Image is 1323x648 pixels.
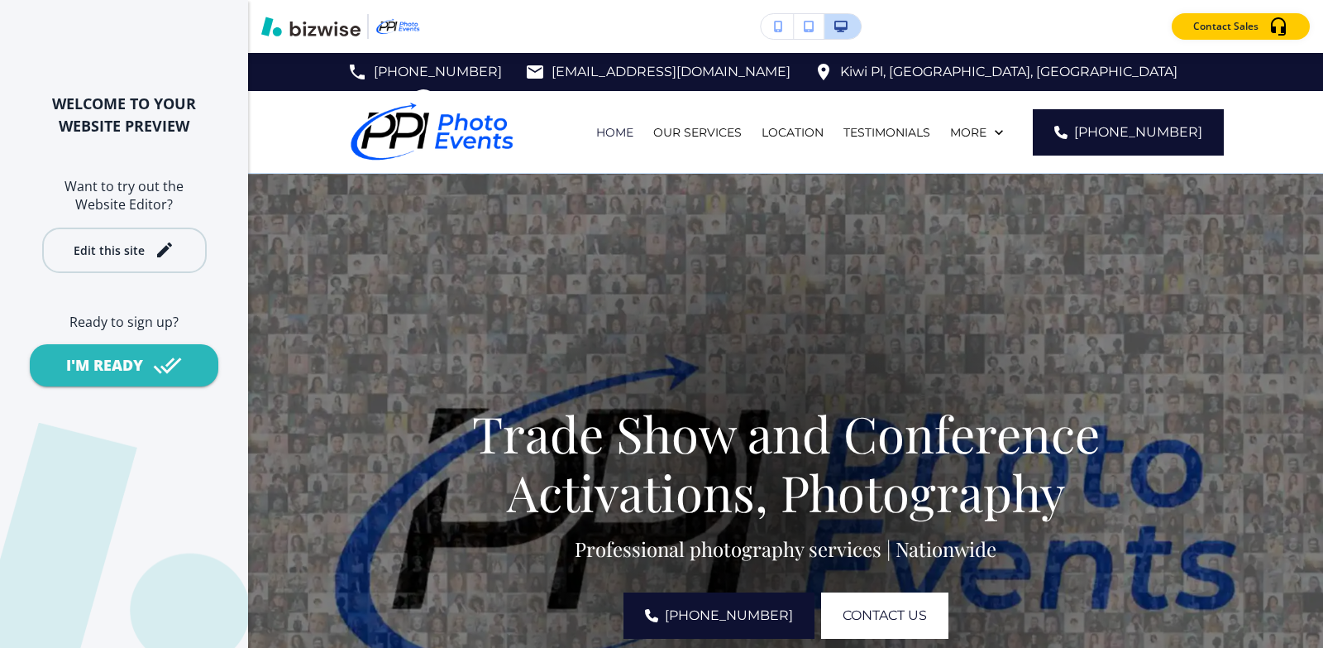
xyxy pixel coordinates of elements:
[347,60,502,84] a: [PHONE_NUMBER]
[821,593,948,639] button: Contact Us
[26,93,222,137] h2: WELCOME TO YOUR WEBSITE PREVIEW
[623,593,814,639] a: [PHONE_NUMBER]
[442,536,1130,561] p: Professional photography services | Nationwide
[653,124,742,141] p: OUR SERVICES
[596,124,633,141] p: HOME
[814,60,1177,84] a: Kiwi Pl, [GEOGRAPHIC_DATA], [GEOGRAPHIC_DATA]
[74,244,145,257] div: Edit this site
[1033,109,1224,156] a: [PHONE_NUMBER]
[552,60,790,84] p: [EMAIL_ADDRESS][DOMAIN_NAME]
[762,124,824,141] p: LOCATION
[261,17,361,36] img: Bizwise Logo
[30,344,218,386] button: I'M READY
[42,228,207,273] button: Edit this site
[26,177,222,214] h6: Want to try out the Website Editor?
[950,124,986,141] p: More
[374,60,502,84] p: [PHONE_NUMBER]
[375,17,420,36] img: Your Logo
[665,606,793,626] span: [PHONE_NUMBER]
[1172,13,1310,40] button: Contact Sales
[843,124,930,141] p: TESTIMONIALS
[442,404,1130,521] p: Trade Show and Conference Activations, Photography
[66,355,143,376] div: I'M READY
[26,313,222,331] h6: Ready to sign up?
[347,97,515,166] img: PPI Photo Events
[525,60,790,84] a: [EMAIL_ADDRESS][DOMAIN_NAME]
[1193,19,1259,34] p: Contact Sales
[843,606,927,626] span: Contact Us
[840,60,1177,84] p: Kiwi Pl, [GEOGRAPHIC_DATA], [GEOGRAPHIC_DATA]
[1074,122,1202,142] span: [PHONE_NUMBER]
